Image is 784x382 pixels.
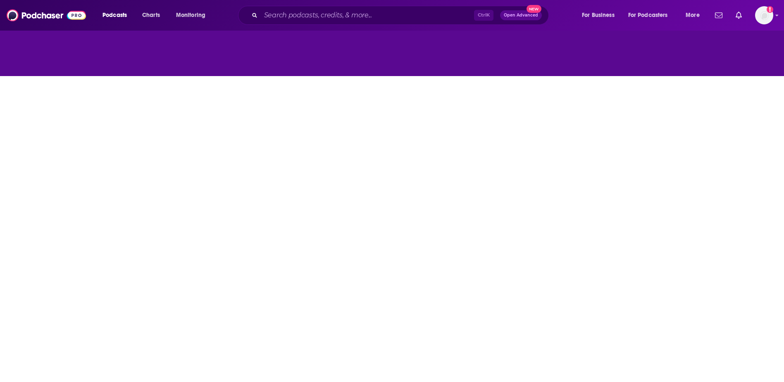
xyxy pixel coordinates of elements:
span: Monitoring [176,10,205,21]
span: More [686,10,700,21]
span: New [527,5,541,13]
img: Podchaser - Follow, Share and Rate Podcasts [7,7,86,23]
button: Open AdvancedNew [500,10,542,20]
svg: Add a profile image [767,6,773,13]
a: Charts [137,9,165,22]
button: open menu [576,9,625,22]
button: open menu [170,9,216,22]
span: Ctrl K [474,10,493,21]
button: Show profile menu [755,6,773,24]
span: Podcasts [102,10,127,21]
img: User Profile [755,6,773,24]
span: Charts [142,10,160,21]
span: Open Advanced [504,13,538,17]
a: Show notifications dropdown [732,8,745,22]
span: For Podcasters [628,10,668,21]
div: Search podcasts, credits, & more... [246,6,557,25]
input: Search podcasts, credits, & more... [261,9,474,22]
a: Show notifications dropdown [712,8,726,22]
span: For Business [582,10,615,21]
span: Logged in as WE_Broadcast [755,6,773,24]
button: open menu [97,9,138,22]
button: open menu [623,9,680,22]
button: open menu [680,9,710,22]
